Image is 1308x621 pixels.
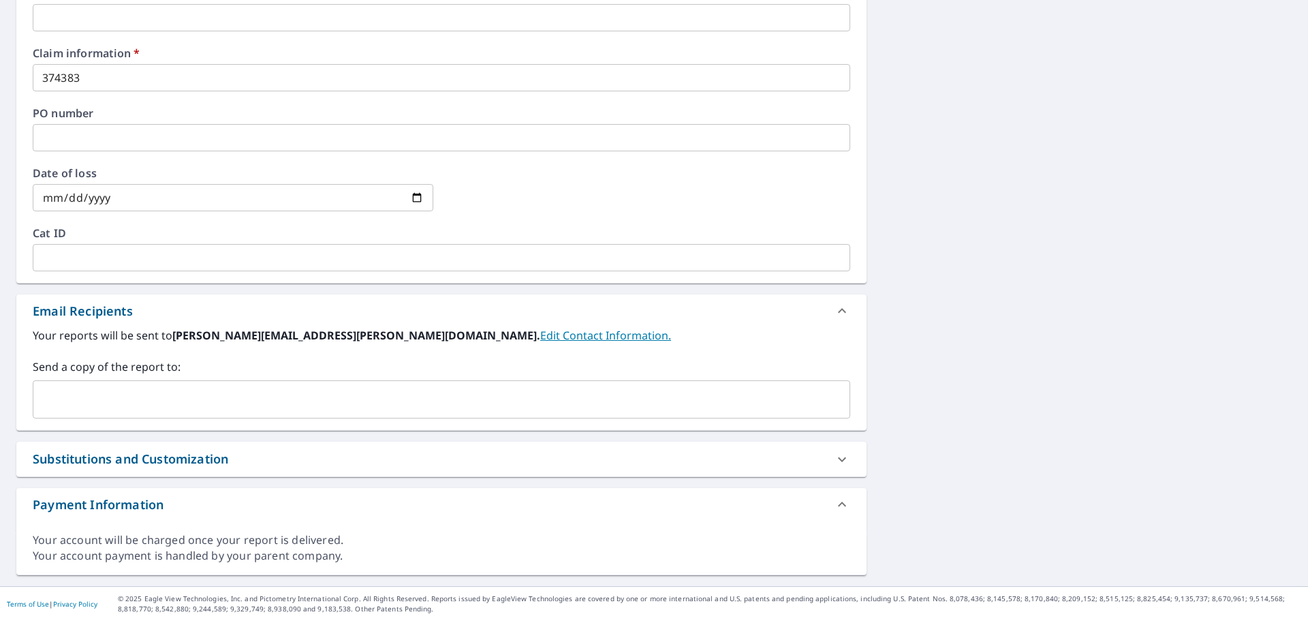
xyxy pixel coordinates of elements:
[16,294,867,327] div: Email Recipients
[33,48,850,59] label: Claim information
[16,488,867,521] div: Payment Information
[33,228,850,239] label: Cat ID
[33,327,850,344] label: Your reports will be sent to
[33,496,163,514] div: Payment Information
[33,108,850,119] label: PO number
[33,359,850,375] label: Send a copy of the report to:
[53,599,97,609] a: Privacy Policy
[33,532,850,548] div: Your account will be charged once your report is delivered.
[33,302,133,320] div: Email Recipients
[7,600,97,608] p: |
[16,442,867,476] div: Substitutions and Customization
[7,599,49,609] a: Terms of Use
[540,328,671,343] a: EditContactInfo
[33,168,433,179] label: Date of loss
[33,450,228,468] div: Substitutions and Customization
[33,548,850,564] div: Your account payment is handled by your parent company.
[172,328,540,343] b: [PERSON_NAME][EMAIL_ADDRESS][PERSON_NAME][DOMAIN_NAME].
[118,594,1301,614] p: © 2025 Eagle View Technologies, Inc. and Pictometry International Corp. All Rights Reserved. Repo...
